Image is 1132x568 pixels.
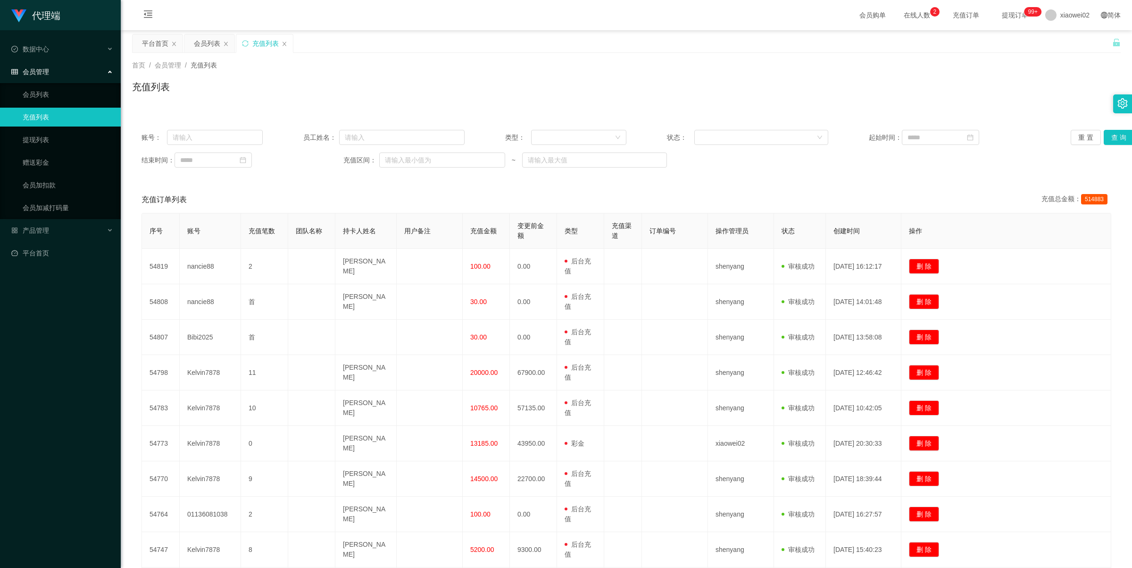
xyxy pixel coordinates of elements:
td: Kelvin7878 [180,532,241,568]
td: 2 [241,249,288,284]
td: [DATE] 16:12:17 [826,249,901,284]
sup: 2 [930,7,940,17]
td: 01136081038 [180,497,241,532]
td: shenyang [708,284,774,320]
a: 代理端 [11,11,60,19]
span: 100.00 [470,263,491,270]
span: 彩金 [565,440,584,447]
i: 图标: appstore-o [11,227,18,234]
span: 起始时间： [869,133,902,143]
span: 10765.00 [470,404,498,412]
td: Kelvin7878 [180,426,241,461]
td: nancie88 [180,249,241,284]
span: 账号 [187,227,200,235]
span: 30.00 [470,298,487,305]
div: 平台首页 [142,34,168,52]
div: 会员列表 [194,34,220,52]
span: 审核成功 [782,440,815,447]
span: 充值列表 [191,61,217,69]
td: 54808 [142,284,180,320]
input: 请输入最大值 [522,153,667,168]
button: 删 除 [909,330,939,345]
span: 514883 [1081,194,1107,204]
button: 删 除 [909,259,939,274]
td: 0.00 [510,320,557,355]
span: 充值订单 [948,12,984,18]
td: Kelvin7878 [180,355,241,390]
td: 54807 [142,320,180,355]
td: [PERSON_NAME] [335,249,397,284]
td: [PERSON_NAME] [335,390,397,426]
input: 请输入 [167,130,263,145]
span: 在线人数 [899,12,935,18]
td: 54819 [142,249,180,284]
td: 54770 [142,461,180,497]
h1: 代理端 [32,0,60,31]
td: 0.00 [510,284,557,320]
td: shenyang [708,249,774,284]
span: 类型 [565,227,578,235]
span: 首页 [132,61,145,69]
span: 20000.00 [470,369,498,376]
td: [PERSON_NAME] [335,355,397,390]
span: 100.00 [470,510,491,518]
button: 重 置 [1071,130,1101,145]
td: shenyang [708,461,774,497]
i: 图标: down [615,135,621,141]
span: 充值区间： [343,155,379,165]
i: 图标: global [1101,12,1107,18]
td: 54747 [142,532,180,568]
i: 图标: sync [242,40,249,47]
td: [DATE] 16:27:57 [826,497,901,532]
td: 54764 [142,497,180,532]
td: 0.00 [510,497,557,532]
td: 10 [241,390,288,426]
a: 会员列表 [23,85,113,104]
span: 用户备注 [404,227,431,235]
div: 充值列表 [252,34,279,52]
td: 0.00 [510,249,557,284]
span: 结束时间： [141,155,175,165]
button: 删 除 [909,294,939,309]
i: 图标: calendar [240,157,246,163]
span: 充值金额 [470,227,497,235]
span: 持卡人姓名 [343,227,376,235]
span: 13185.00 [470,440,498,447]
span: 操作管理员 [716,227,749,235]
span: 审核成功 [782,510,815,518]
td: [DATE] 12:46:42 [826,355,901,390]
td: 9 [241,461,288,497]
span: 状态： [667,133,694,143]
span: 审核成功 [782,546,815,553]
td: 57135.00 [510,390,557,426]
td: 22700.00 [510,461,557,497]
a: 会员加扣款 [23,176,113,195]
span: 后台充值 [565,293,591,310]
input: 请输入最小值为 [379,153,505,168]
td: shenyang [708,355,774,390]
span: 提现订单 [997,12,1033,18]
h1: 充值列表 [132,80,170,94]
td: Bibi2025 [180,320,241,355]
span: 审核成功 [782,369,815,376]
td: 2 [241,497,288,532]
td: 43950.00 [510,426,557,461]
span: 后台充值 [565,541,591,558]
td: xiaowei02 [708,426,774,461]
i: 图标: calendar [967,134,974,141]
td: shenyang [708,532,774,568]
td: 54773 [142,426,180,461]
span: 账号： [141,133,167,143]
span: 30.00 [470,333,487,341]
i: 图标: close [282,41,287,47]
span: 5200.00 [470,546,494,553]
span: 后台充值 [565,470,591,487]
i: 图标: close [171,41,177,47]
span: 会员管理 [11,68,49,76]
span: 变更前金额 [517,222,544,239]
span: ~ [505,155,522,165]
span: 后台充值 [565,257,591,275]
td: [DATE] 20:30:33 [826,426,901,461]
p: 2 [933,7,936,17]
span: 充值订单列表 [141,194,187,205]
